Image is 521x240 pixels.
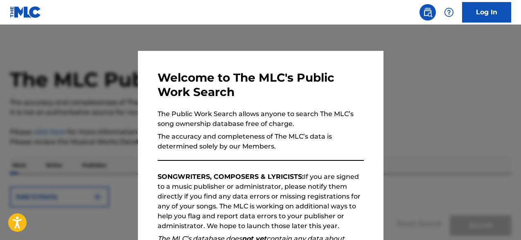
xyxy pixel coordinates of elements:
p: If you are signed to a music publisher or administrator, please notify them directly if you find ... [158,172,364,231]
strong: SONGWRITERS, COMPOSERS & LYRICISTS: [158,173,304,181]
div: Help [441,4,457,21]
a: Log In [462,2,511,23]
h3: Welcome to The MLC's Public Work Search [158,71,364,99]
p: The accuracy and completeness of The MLC’s data is determined solely by our Members. [158,132,364,151]
img: MLC Logo [10,6,41,18]
a: Public Search [420,4,436,21]
p: The Public Work Search allows anyone to search The MLC’s song ownership database free of charge. [158,109,364,129]
img: help [444,7,454,17]
img: search [423,7,433,17]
